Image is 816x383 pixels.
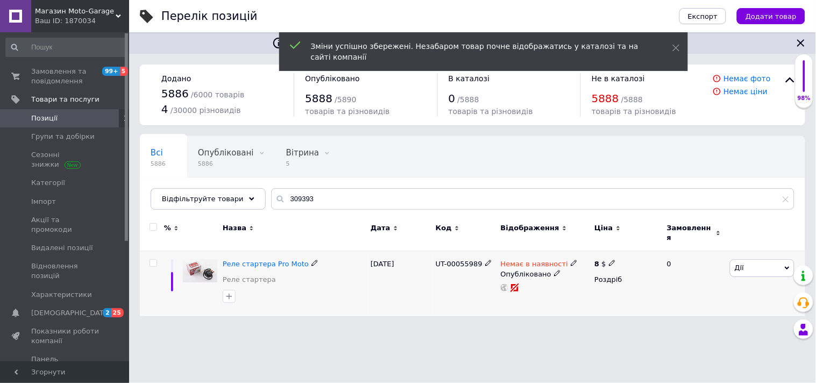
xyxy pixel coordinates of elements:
[501,223,559,233] span: Відображення
[151,160,166,168] span: 5886
[594,260,599,268] b: 8
[368,251,433,316] div: [DATE]
[191,90,244,99] span: / 6000 товарів
[31,308,111,318] span: [DEMOGRAPHIC_DATA]
[311,41,645,62] div: Зміни успішно збережені. Незабаром товар почне відображатись у каталозі та на сайті компанії
[151,189,200,198] span: В наявності
[592,107,676,116] span: товарів та різновидів
[501,269,590,279] div: Опубліковано
[305,107,389,116] span: товарів та різновидів
[5,38,127,57] input: Пошук
[151,148,163,158] span: Всі
[31,95,100,104] span: Товари та послуги
[723,87,768,96] a: Немає ціни
[223,260,309,268] a: Реле стартера Pro Moto
[161,103,168,116] span: 4
[162,195,244,203] span: Відфільтруйте товари
[667,223,713,243] span: Замовлення
[688,12,718,20] span: Експорт
[794,37,807,49] svg: Закрити
[286,148,319,158] span: Вітрина
[223,223,246,233] span: Назва
[31,243,93,253] span: Видалені позиції
[796,95,813,102] div: 98%
[31,132,95,141] span: Групи та добірки
[35,16,129,26] div: Ваш ID: 1870034
[31,67,100,86] span: Замовлення та повідомлення
[737,8,805,24] button: Додати товар
[449,92,456,105] span: 0
[103,308,111,317] span: 2
[171,106,241,115] span: / 30000 різновидів
[102,67,120,76] span: 99+
[271,188,794,210] input: Пошук по назві позиції, артикулу і пошуковим запитам
[661,251,727,316] div: 0
[594,259,615,269] div: $
[161,11,258,22] div: Перелік позицій
[31,261,100,281] span: Відновлення позицій
[371,223,391,233] span: Дата
[621,95,643,104] span: / 5888
[305,92,332,105] span: 5888
[458,95,479,104] span: / 5888
[592,74,645,83] span: Не в каталозі
[723,74,771,83] a: Немає фото
[31,150,100,169] span: Сезонні знижки
[31,215,100,235] span: Акції та промокоди
[31,354,100,374] span: Панель управління
[161,87,189,100] span: 5886
[286,160,319,168] span: 5
[31,178,65,188] span: Категорії
[335,95,356,104] span: / 5890
[120,67,129,76] span: 5
[111,308,124,317] span: 25
[592,92,619,105] span: 5888
[305,74,360,83] span: Опубліковано
[198,160,254,168] span: 5886
[436,260,482,268] span: UT-00055989
[164,223,171,233] span: %
[735,264,744,272] span: Дії
[31,327,100,346] span: Показники роботи компанії
[161,74,191,83] span: Додано
[436,223,452,233] span: Код
[449,74,490,83] span: В каталозі
[35,6,116,16] span: Магазин Moto-Garage
[183,259,217,282] img: Реле стартера Pro Moto
[198,148,254,158] span: Опубліковані
[31,114,58,123] span: Позиції
[31,290,92,300] span: Характеристики
[449,107,533,116] span: товарів та різновидів
[501,260,568,271] span: Немає в наявності
[594,223,613,233] span: Ціна
[679,8,727,24] button: Експорт
[746,12,797,20] span: Додати товар
[594,275,658,285] div: Роздріб
[31,197,56,207] span: Імпорт
[223,275,276,285] a: Реле стартера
